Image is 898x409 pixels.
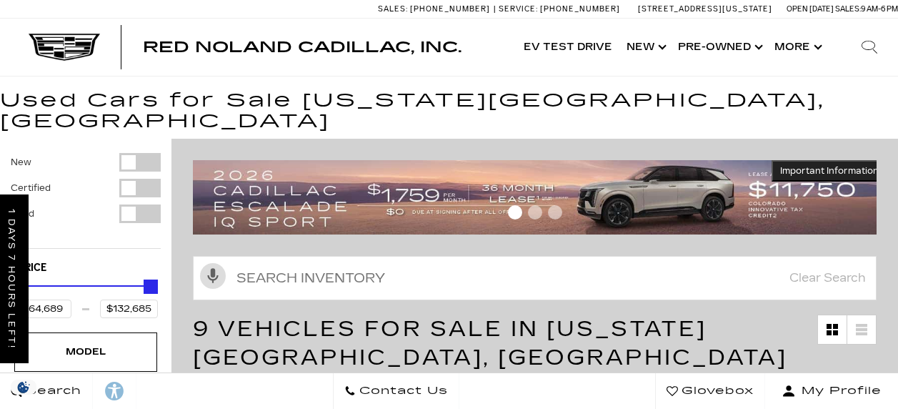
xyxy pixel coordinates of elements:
[772,160,887,182] button: Important Information
[780,165,879,177] span: Important Information
[143,39,462,56] span: Red Noland Cadillac, Inc.
[765,373,898,409] button: Open user profile menu
[356,381,448,401] span: Contact Us
[14,275,158,318] div: Price
[835,4,861,14] span: Sales:
[378,4,408,14] span: Sales:
[144,280,158,294] div: Maximum Price
[18,262,154,275] h5: Price
[638,4,772,14] a: [STREET_ADDRESS][US_STATE]
[796,381,882,401] span: My Profile
[528,205,542,220] span: Go to slide 2
[517,19,619,76] a: EV Test Drive
[22,381,81,401] span: Search
[333,373,459,409] a: Contact Us
[378,5,494,13] a: Sales: [PHONE_NUMBER]
[410,4,490,14] span: [PHONE_NUMBER]
[787,4,834,14] span: Open [DATE]
[14,332,157,371] div: ModelModel
[548,205,562,220] span: Go to slide 3
[540,4,620,14] span: [PHONE_NUMBER]
[193,160,887,235] img: 2509-September-FOM-Escalade-IQ-Lease9
[11,153,161,248] div: Filter by Vehicle Type
[11,181,51,195] label: Certified
[499,4,538,14] span: Service:
[861,4,898,14] span: 9 AM-6 PM
[7,380,40,395] section: Click to Open Cookie Consent Modal
[143,40,462,54] a: Red Noland Cadillac, Inc.
[11,155,31,169] label: New
[678,381,754,401] span: Glovebox
[655,373,765,409] a: Glovebox
[200,263,226,289] svg: Click to toggle on voice search
[671,19,767,76] a: Pre-Owned
[508,205,522,220] span: Go to slide 1
[29,34,100,61] img: Cadillac Dark Logo with Cadillac White Text
[193,316,787,370] span: 9 Vehicles for Sale in [US_STATE][GEOGRAPHIC_DATA], [GEOGRAPHIC_DATA]
[619,19,671,76] a: New
[50,344,121,360] div: Model
[14,300,71,318] input: Minimum
[494,5,624,13] a: Service: [PHONE_NUMBER]
[100,300,158,318] input: Maximum
[193,256,877,300] input: Search Inventory
[7,380,40,395] img: Opt-Out Icon
[767,19,827,76] button: More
